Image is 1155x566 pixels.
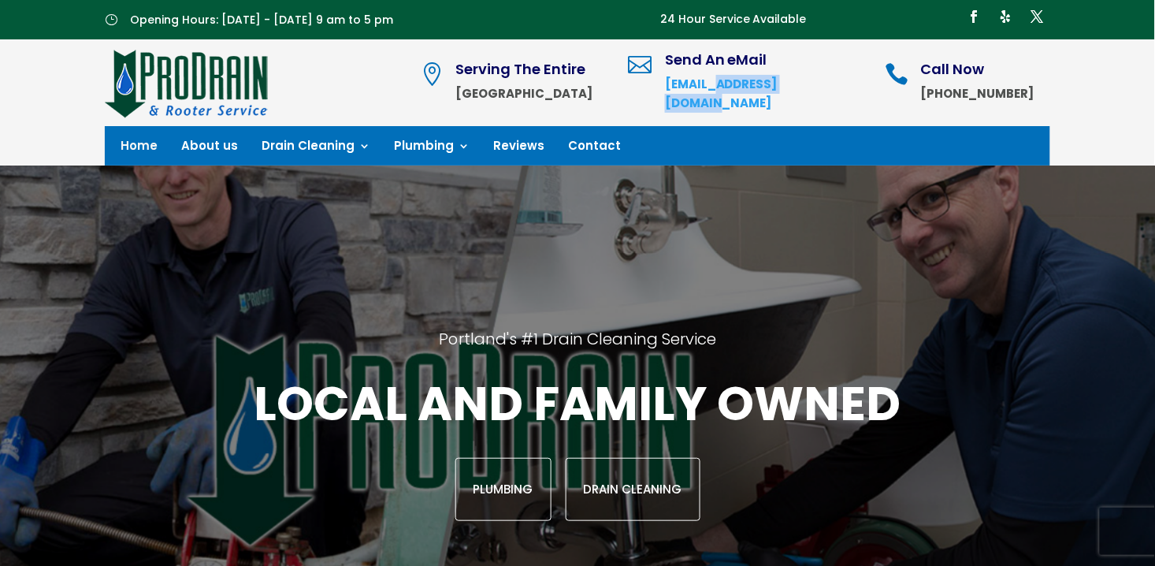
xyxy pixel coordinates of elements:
[628,53,652,76] span: 
[394,140,470,158] a: Plumbing
[262,140,370,158] a: Drain Cleaning
[105,47,269,118] img: site-logo-100h
[566,458,700,521] a: Drain Cleaning
[455,85,592,102] strong: [GEOGRAPHIC_DATA]
[993,4,1019,29] a: Follow on Yelp
[962,4,987,29] a: Follow on Facebook
[665,76,778,111] a: [EMAIL_ADDRESS][DOMAIN_NAME]
[1025,4,1050,29] a: Follow on X
[150,373,1005,521] div: Local and family owned
[921,59,985,79] span: Call Now
[455,458,552,521] a: Plumbing
[568,140,621,158] a: Contact
[455,59,585,79] span: Serving The Entire
[660,10,807,29] p: 24 Hour Service Available
[105,13,117,25] span: }
[665,50,767,69] span: Send An eMail
[130,12,393,28] span: Opening Hours: [DATE] - [DATE] 9 am to 5 pm
[921,85,1034,102] strong: [PHONE_NUMBER]
[150,329,1005,373] h2: Portland's #1 Drain Cleaning Service
[121,140,158,158] a: Home
[886,62,909,86] span: 
[181,140,238,158] a: About us
[420,62,444,86] span: 
[493,140,544,158] a: Reviews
